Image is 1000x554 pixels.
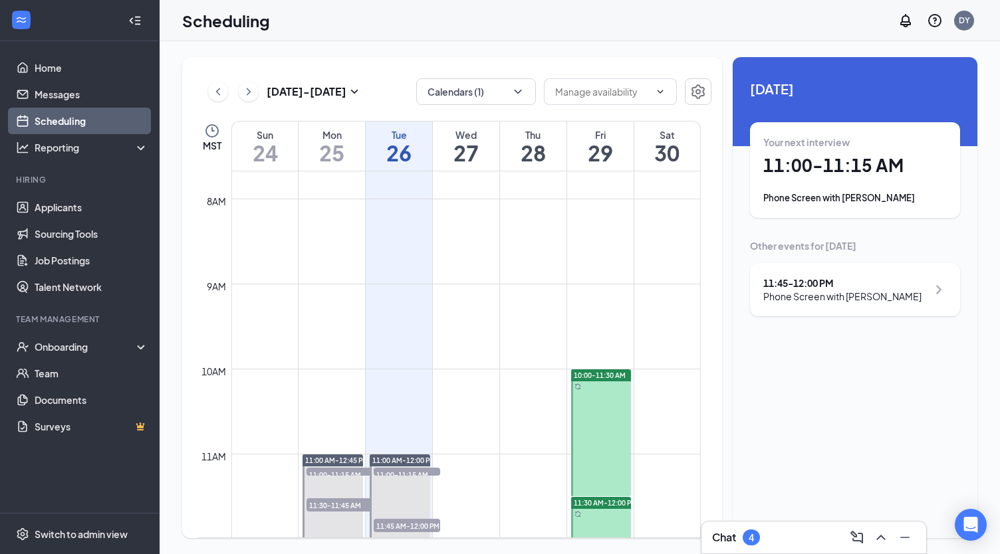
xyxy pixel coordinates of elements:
h1: 29 [567,141,634,164]
button: ChevronRight [239,82,259,102]
svg: Minimize [897,529,913,545]
span: 11:00 AM-12:00 PM [372,456,436,465]
svg: ChevronDown [511,85,525,98]
a: Documents [35,387,148,413]
a: Home [35,54,148,81]
a: Job Postings [35,247,148,274]
h1: Scheduling [182,9,270,32]
div: Fri [567,128,634,141]
button: ChevronLeft [208,82,228,102]
span: 11:00-11:15 AM [307,468,373,481]
a: Team [35,360,148,387]
div: Phone Screen with [PERSON_NAME] [763,290,922,303]
svg: Settings [16,527,29,541]
svg: ChevronDown [655,86,666,97]
h1: 27 [433,141,499,164]
span: 11:45 AM-12:00 PM [374,519,440,532]
a: August 24, 2025 [232,122,298,171]
div: 10am [199,364,229,379]
div: 12pm [199,534,229,549]
h1: 26 [366,141,432,164]
div: Hiring [16,174,146,185]
a: August 26, 2025 [366,122,432,171]
button: ComposeMessage [846,527,868,548]
a: Scheduling [35,108,148,134]
svg: ChevronRight [931,282,947,298]
button: Minimize [894,527,916,548]
svg: ComposeMessage [849,529,865,545]
div: Thu [500,128,566,141]
div: DY [959,15,970,26]
svg: Notifications [898,13,914,29]
svg: Settings [690,84,706,100]
div: Open Intercom Messenger [955,509,987,541]
a: August 25, 2025 [299,122,365,171]
svg: Clock [204,123,220,139]
button: Calendars (1)ChevronDown [416,78,536,105]
h3: Chat [712,530,736,545]
svg: Collapse [128,14,142,27]
div: 11:45 - 12:00 PM [763,276,922,290]
svg: ChevronRight [242,84,255,100]
span: 11:30 AM-12:00 PM [574,498,637,508]
a: August 27, 2025 [433,122,499,171]
a: August 28, 2025 [500,122,566,171]
div: Reporting [35,141,149,154]
div: Other events for [DATE] [750,239,960,252]
div: Wed [433,128,499,141]
span: 11:00 AM-12:45 PM [305,456,368,465]
div: Sat [634,128,700,141]
div: 8am [204,194,229,209]
div: Phone Screen with [PERSON_NAME] [763,191,947,205]
div: Team Management [16,314,146,325]
svg: QuestionInfo [927,13,943,29]
span: 11:00-11:15 AM [374,468,440,481]
input: Manage availability [555,84,650,99]
span: 10:00-11:30 AM [574,371,626,380]
div: Onboarding [35,340,137,353]
h1: 28 [500,141,566,164]
a: Applicants [35,194,148,221]
a: August 29, 2025 [567,122,634,171]
svg: Sync [574,511,581,517]
div: 11am [199,449,229,464]
svg: ChevronLeft [211,84,225,100]
h1: 24 [232,141,298,164]
svg: SmallChevronDown [346,84,362,100]
div: Your next interview [763,136,947,149]
div: Sun [232,128,298,141]
svg: WorkstreamLogo [15,13,28,27]
a: Messages [35,81,148,108]
svg: Sync [574,383,581,390]
div: Switch to admin view [35,527,128,541]
h1: 11:00 - 11:15 AM [763,154,947,177]
span: MST [203,139,221,152]
div: Mon [299,128,365,141]
button: ChevronUp [870,527,892,548]
svg: Analysis [16,141,29,154]
span: 11:30-11:45 AM [307,498,373,511]
h1: 25 [299,141,365,164]
a: SurveysCrown [35,413,148,440]
svg: ChevronUp [873,529,889,545]
span: [DATE] [750,78,960,99]
a: August 30, 2025 [634,122,700,171]
div: 9am [204,279,229,294]
a: Sourcing Tools [35,221,148,247]
svg: UserCheck [16,340,29,353]
h1: 30 [634,141,700,164]
h3: [DATE] - [DATE] [267,84,346,99]
div: Tue [366,128,432,141]
button: Settings [685,78,711,105]
div: 4 [749,532,754,543]
a: Talent Network [35,274,148,300]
